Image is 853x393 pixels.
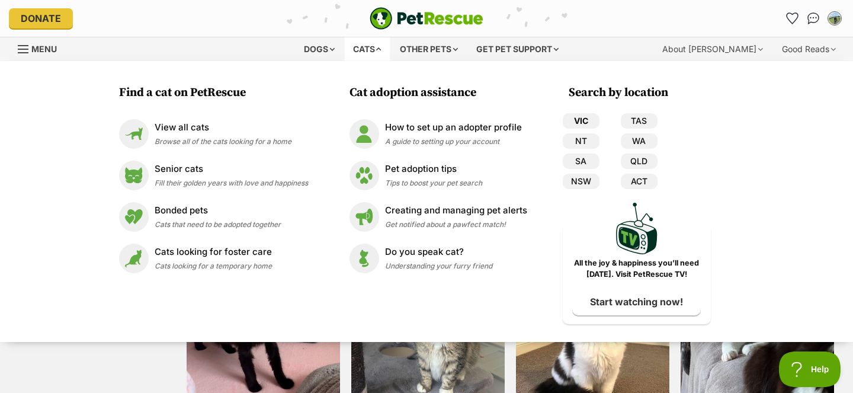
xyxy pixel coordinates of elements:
p: All the joy & happiness you’ll need [DATE]. Visit PetRescue TV! [572,258,702,280]
img: logo-e224e6f780fb5917bec1dbf3a21bbac754714ae5b6737aabdf751b685950b380.svg [370,7,483,30]
a: WA [621,133,658,149]
span: Fill their golden years with love and happiness [155,178,308,187]
a: TAS [621,113,658,129]
img: Do you speak cat? [349,244,379,273]
a: NT [563,133,599,149]
a: Menu [18,37,65,59]
a: Senior cats Senior cats Fill their golden years with love and happiness [119,161,308,190]
a: Pet adoption tips Pet adoption tips Tips to boost your pet search [349,161,527,190]
img: Cats looking for foster care [119,244,149,273]
div: Get pet support [468,37,567,61]
span: Cats that need to be adopted together [155,220,281,229]
a: SA [563,154,599,169]
a: VIC [563,113,599,129]
a: Creating and managing pet alerts Creating and managing pet alerts Get notified about a pawfect ma... [349,202,527,232]
span: Menu [31,44,57,54]
p: Pet adoption tips [385,162,482,176]
button: My account [825,9,844,28]
span: Tips to boost your pet search [385,178,482,187]
p: Cats looking for foster care [155,245,272,259]
p: View all cats [155,121,291,135]
a: View all cats View all cats Browse all of the cats looking for a home [119,119,308,149]
p: Bonded pets [155,204,281,218]
p: Senior cats [155,162,308,176]
span: A guide to setting up your account [385,137,499,146]
a: NSW [563,174,599,189]
a: PetRescue [370,7,483,30]
span: Understanding your furry friend [385,261,492,270]
div: About [PERSON_NAME] [654,37,771,61]
img: Creating and managing pet alerts [349,202,379,232]
a: Do you speak cat? Do you speak cat? Understanding your furry friend [349,244,527,273]
a: Bonded pets Bonded pets Cats that need to be adopted together [119,202,308,232]
iframe: Help Scout Beacon - Open [779,352,841,387]
a: ACT [621,174,658,189]
div: Cats [345,37,390,61]
img: How to set up an adopter profile [349,119,379,149]
div: Dogs [296,37,343,61]
span: Cats looking for a temporary home [155,261,272,270]
img: Pet adoption tips [349,161,379,190]
a: QLD [621,154,658,169]
img: Bonded pets [119,202,149,232]
div: Good Reads [774,37,844,61]
a: Conversations [804,9,823,28]
a: Favourites [783,9,801,28]
p: How to set up an adopter profile [385,121,522,135]
img: View all cats [119,119,149,149]
h3: Search by location [569,85,711,101]
a: Start watching now! [572,288,701,315]
span: Get notified about a pawfect match! [385,220,506,229]
ul: Account quick links [783,9,844,28]
p: Do you speak cat? [385,245,492,259]
img: May Pham profile pic [829,12,841,24]
span: Browse all of the cats looking for a home [155,137,291,146]
p: Creating and managing pet alerts [385,204,527,218]
div: Other pets [392,37,466,61]
h3: Find a cat on PetRescue [119,85,314,101]
h3: Cat adoption assistance [349,85,533,101]
a: Donate [9,8,73,28]
img: Senior cats [119,161,149,190]
img: PetRescue TV logo [616,203,658,254]
img: chat-41dd97257d64d25036548639549fe6c8038ab92f7586957e7f3b1b290dea8141.svg [807,12,820,24]
a: How to set up an adopter profile How to set up an adopter profile A guide to setting up your account [349,119,527,149]
a: Cats looking for foster care Cats looking for foster care Cats looking for a temporary home [119,244,308,273]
